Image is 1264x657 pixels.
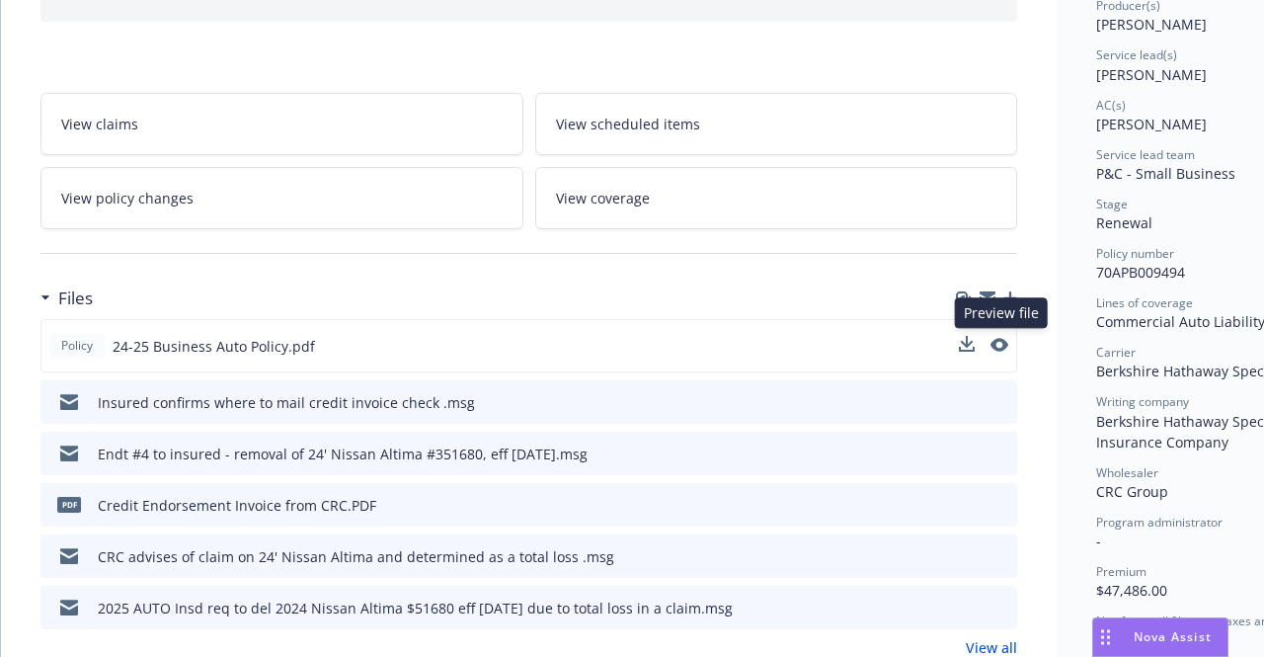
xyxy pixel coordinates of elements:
[58,286,93,311] h3: Files
[991,598,1009,618] button: preview file
[1096,514,1223,531] span: Program administrator
[556,114,700,134] span: View scheduled items
[1096,344,1136,361] span: Carrier
[1096,46,1177,63] span: Service lead(s)
[991,444,1009,464] button: preview file
[98,392,475,413] div: Insured confirms where to mail credit invoice check .msg
[959,336,975,352] button: download file
[990,336,1008,357] button: preview file
[1134,628,1212,645] span: Nova Assist
[1096,393,1189,410] span: Writing company
[991,546,1009,567] button: preview file
[113,336,315,357] span: 24-25 Business Auto Policy.pdf
[1093,618,1118,656] div: Drag to move
[991,495,1009,516] button: preview file
[61,188,194,208] span: View policy changes
[57,337,97,355] span: Policy
[960,444,976,464] button: download file
[1096,464,1158,481] span: Wholesaler
[98,495,376,516] div: Credit Endorsement Invoice from CRC.PDF
[1096,196,1128,212] span: Stage
[1092,617,1228,657] button: Nova Assist
[1096,146,1195,163] span: Service lead team
[1096,15,1207,34] span: [PERSON_NAME]
[960,495,976,516] button: download file
[1096,482,1168,501] span: CRC Group
[98,598,733,618] div: 2025 AUTO Insd req to del 2024 Nissan Altima $51680 eff [DATE] due to total loss in a claim.msg
[960,598,976,618] button: download file
[1096,97,1126,114] span: AC(s)
[535,93,1018,155] a: View scheduled items
[57,497,81,512] span: PDF
[1096,263,1185,282] span: 70APB009494
[1096,532,1101,550] span: -
[959,336,975,357] button: download file
[955,297,1048,328] div: Preview file
[1096,563,1146,580] span: Premium
[960,546,976,567] button: download file
[960,392,976,413] button: download file
[556,188,650,208] span: View coverage
[1096,581,1167,600] span: $47,486.00
[1096,164,1235,183] span: P&C - Small Business
[1096,65,1207,84] span: [PERSON_NAME]
[990,338,1008,352] button: preview file
[40,93,523,155] a: View claims
[1096,115,1207,133] span: [PERSON_NAME]
[1096,245,1174,262] span: Policy number
[40,167,523,229] a: View policy changes
[61,114,138,134] span: View claims
[1096,213,1152,232] span: Renewal
[98,444,588,464] div: Endt #4 to insured - removal of 24' Nissan Altima #351680, eff [DATE].msg
[40,286,93,311] div: Files
[1096,294,1193,311] span: Lines of coverage
[535,167,1018,229] a: View coverage
[98,546,614,567] div: CRC advises of claim on 24' Nissan Altima and determined as a total loss .msg
[991,392,1009,413] button: preview file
